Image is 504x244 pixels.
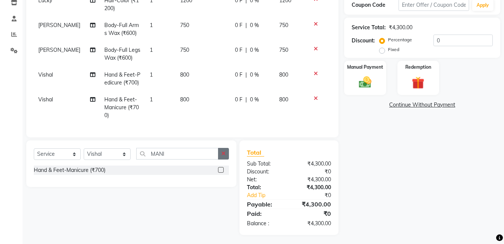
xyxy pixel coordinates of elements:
span: 0 F [235,21,242,29]
span: 0 % [250,21,259,29]
span: 1 [150,71,153,78]
label: Manual Payment [347,64,383,71]
span: | [245,21,247,29]
div: ₹0 [297,191,337,199]
span: Body-Full Arms Wax (₹600) [104,22,139,36]
label: Fixed [388,46,399,53]
span: 800 [279,71,288,78]
div: Payable: [241,200,289,209]
span: 0 F [235,46,242,54]
span: 1 [150,22,153,29]
span: 1 [150,96,153,103]
span: 800 [279,96,288,103]
span: Body-Full Legs Wax (₹600) [104,47,140,61]
span: 750 [180,47,189,53]
span: 750 [180,22,189,29]
div: Hand & Feet-Manicure (₹700) [34,166,105,174]
div: ₹4,300.00 [289,160,337,168]
div: ₹4,300.00 [289,184,337,191]
label: Percentage [388,36,412,43]
span: 750 [279,47,288,53]
span: [PERSON_NAME] [38,22,80,29]
a: Add Tip [241,191,297,199]
div: ₹0 [289,168,337,176]
span: Hand & Feet-Pedicure (₹700) [104,71,140,86]
span: 800 [180,96,189,103]
a: Continue Without Payment [346,101,499,109]
div: Service Total: [352,24,386,32]
span: Hand & Feet-Manicure (₹700) [104,96,139,119]
span: Total [247,149,264,157]
span: 0 % [250,96,259,104]
div: ₹0 [289,209,337,218]
span: [PERSON_NAME] [38,47,80,53]
input: Search or Scan [136,148,218,160]
img: _gift.svg [408,75,428,90]
div: Net: [241,176,289,184]
div: Balance : [241,220,289,227]
div: ₹4,300.00 [289,176,337,184]
span: 750 [279,22,288,29]
span: Vishal [38,71,53,78]
div: Paid: [241,209,289,218]
span: Vishal [38,96,53,103]
span: 800 [180,71,189,78]
div: ₹4,300.00 [289,220,337,227]
span: 0 % [250,71,259,79]
div: Total: [241,184,289,191]
span: 0 F [235,96,242,104]
span: 1 [150,47,153,53]
div: Coupon Code [352,1,399,9]
span: | [245,71,247,79]
div: ₹4,300.00 [389,24,412,32]
img: _cash.svg [355,75,375,89]
span: 0 % [250,46,259,54]
div: Discount: [241,168,289,176]
span: | [245,96,247,104]
div: ₹4,300.00 [289,200,337,209]
label: Redemption [405,64,431,71]
span: 0 F [235,71,242,79]
span: | [245,46,247,54]
div: Discount: [352,37,375,45]
div: Sub Total: [241,160,289,168]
